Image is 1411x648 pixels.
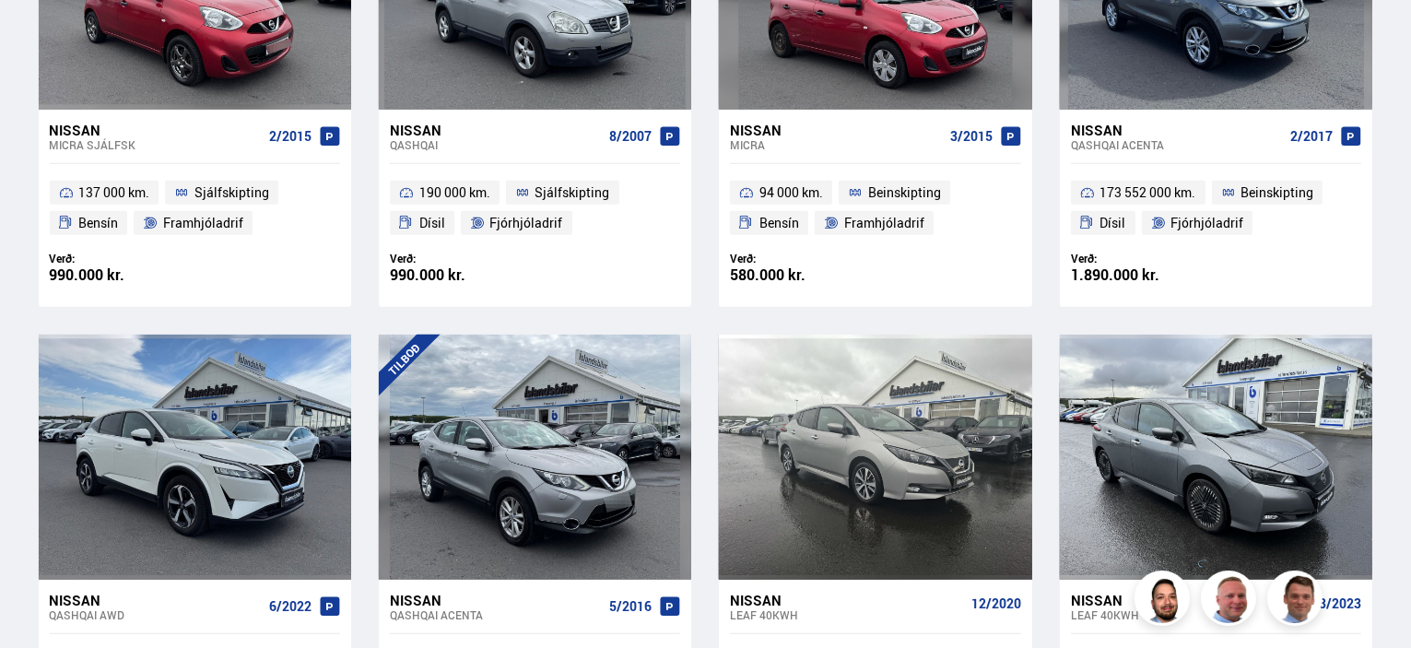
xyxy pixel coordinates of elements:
div: Nissan [390,592,602,608]
div: Nissan [730,592,963,608]
div: Qashqai ACENTA [390,608,602,621]
span: 3/2015 [950,129,993,144]
span: 2/2015 [269,129,312,144]
span: Bensín [78,212,118,234]
div: 990.000 kr. [50,267,195,283]
div: Qashqai [390,138,602,151]
a: Nissan Micra SJÁLFSK 2/2015 137 000 km. Sjálfskipting Bensín Framhjóladrif Verð: 990.000 kr. [39,110,351,307]
span: 173 552 000 km. [1100,182,1196,204]
div: Nissan [390,122,602,138]
img: siFngHWaQ9KaOqBr.png [1204,573,1259,629]
span: 2/2017 [1290,129,1333,144]
div: Nissan [1071,122,1283,138]
span: Sjálfskipting [194,182,269,204]
div: Verð: [1071,252,1217,265]
div: Micra [730,138,942,151]
div: Nissan [50,592,262,608]
span: Bensín [759,212,799,234]
span: Framhjóladrif [844,212,924,234]
span: 8/2007 [609,129,652,144]
div: Verð: [390,252,535,265]
div: Nissan [50,122,262,138]
a: Nissan Micra 3/2015 94 000 km. Beinskipting Bensín Framhjóladrif Verð: 580.000 kr. [719,110,1031,307]
span: Dísil [1100,212,1126,234]
div: 580.000 kr. [730,267,876,283]
a: Nissan Qashqai ACENTA 2/2017 173 552 000 km. Beinskipting Dísil Fjórhjóladrif Verð: 1.890.000 kr. [1060,110,1372,307]
span: 12/2020 [971,596,1021,611]
span: 94 000 km. [759,182,823,204]
span: Sjálfskipting [535,182,610,204]
div: Micra SJÁLFSK [50,138,262,151]
span: Dísil [419,212,445,234]
div: Verð: [730,252,876,265]
span: 3/2023 [1319,596,1361,611]
span: 190 000 km. [419,182,490,204]
div: 1.890.000 kr. [1071,267,1217,283]
div: Qashqai AWD [50,608,262,621]
span: Framhjóladrif [163,212,243,234]
div: Leaf 40KWH [730,608,963,621]
span: Fjórhjóladrif [1170,212,1243,234]
div: Verð: [50,252,195,265]
img: nhp88E3Fdnt1Opn2.png [1137,573,1193,629]
div: Leaf 40KWH [1071,608,1311,621]
div: Nissan [1071,592,1311,608]
div: Nissan [730,122,942,138]
button: Opna LiveChat spjallviðmót [15,7,70,63]
span: Beinskipting [1241,182,1313,204]
div: 990.000 kr. [390,267,535,283]
span: Fjórhjóladrif [490,212,563,234]
img: FbJEzSuNWCJXmdc-.webp [1270,573,1325,629]
span: 6/2022 [269,599,312,614]
span: 5/2016 [609,599,652,614]
a: Nissan Qashqai 8/2007 190 000 km. Sjálfskipting Dísil Fjórhjóladrif Verð: 990.000 kr. [379,110,691,307]
span: Beinskipting [868,182,941,204]
div: Qashqai ACENTA [1071,138,1283,151]
span: 137 000 km. [78,182,149,204]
